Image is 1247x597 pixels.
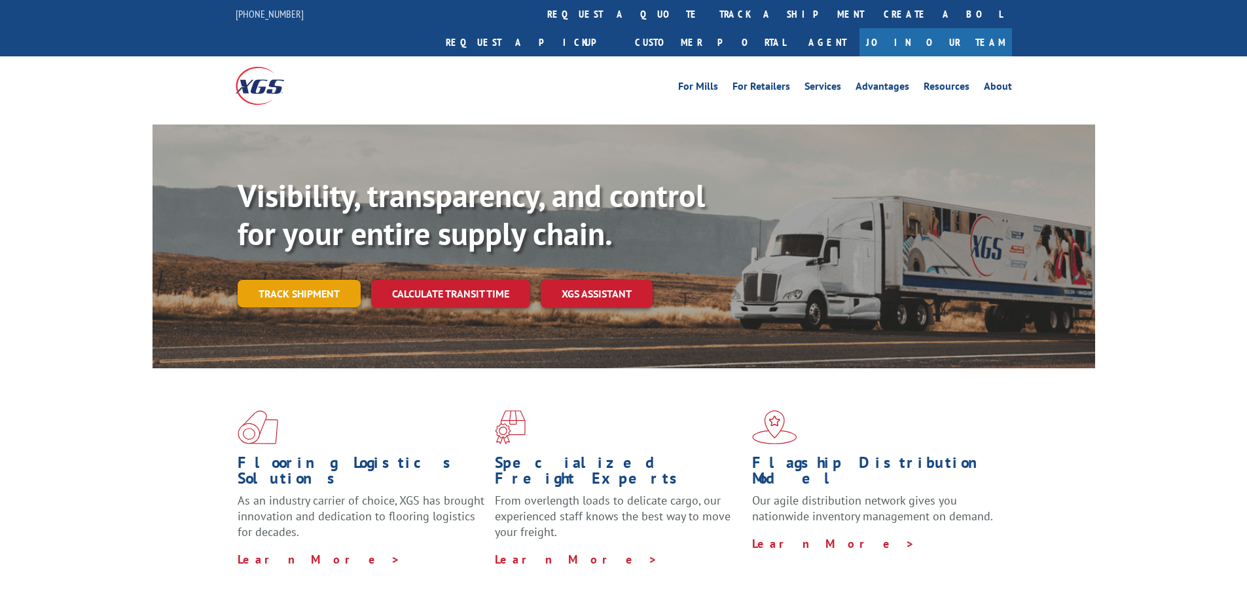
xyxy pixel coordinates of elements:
[236,7,304,20] a: [PHONE_NUMBER]
[752,410,797,444] img: xgs-icon-flagship-distribution-model-red
[984,81,1012,96] a: About
[625,28,795,56] a: Customer Portal
[752,536,915,551] a: Learn More >
[795,28,859,56] a: Agent
[804,81,841,96] a: Services
[238,493,484,539] span: As an industry carrier of choice, XGS has brought innovation and dedication to flooring logistics...
[495,493,742,551] p: From overlength loads to delicate cargo, our experienced staff knows the best way to move your fr...
[678,81,718,96] a: For Mills
[238,280,361,307] a: Track shipment
[238,410,278,444] img: xgs-icon-total-supply-chain-intelligence-red
[238,552,401,567] a: Learn More >
[541,280,653,308] a: XGS ASSISTANT
[495,410,526,444] img: xgs-icon-focused-on-flooring-red
[752,493,993,524] span: Our agile distribution network gives you nationwide inventory management on demand.
[924,81,969,96] a: Resources
[238,455,485,493] h1: Flooring Logistics Solutions
[436,28,625,56] a: Request a pickup
[752,455,1000,493] h1: Flagship Distribution Model
[856,81,909,96] a: Advantages
[371,280,530,308] a: Calculate transit time
[859,28,1012,56] a: Join Our Team
[495,552,658,567] a: Learn More >
[495,455,742,493] h1: Specialized Freight Experts
[732,81,790,96] a: For Retailers
[238,175,705,254] b: Visibility, transparency, and control for your entire supply chain.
